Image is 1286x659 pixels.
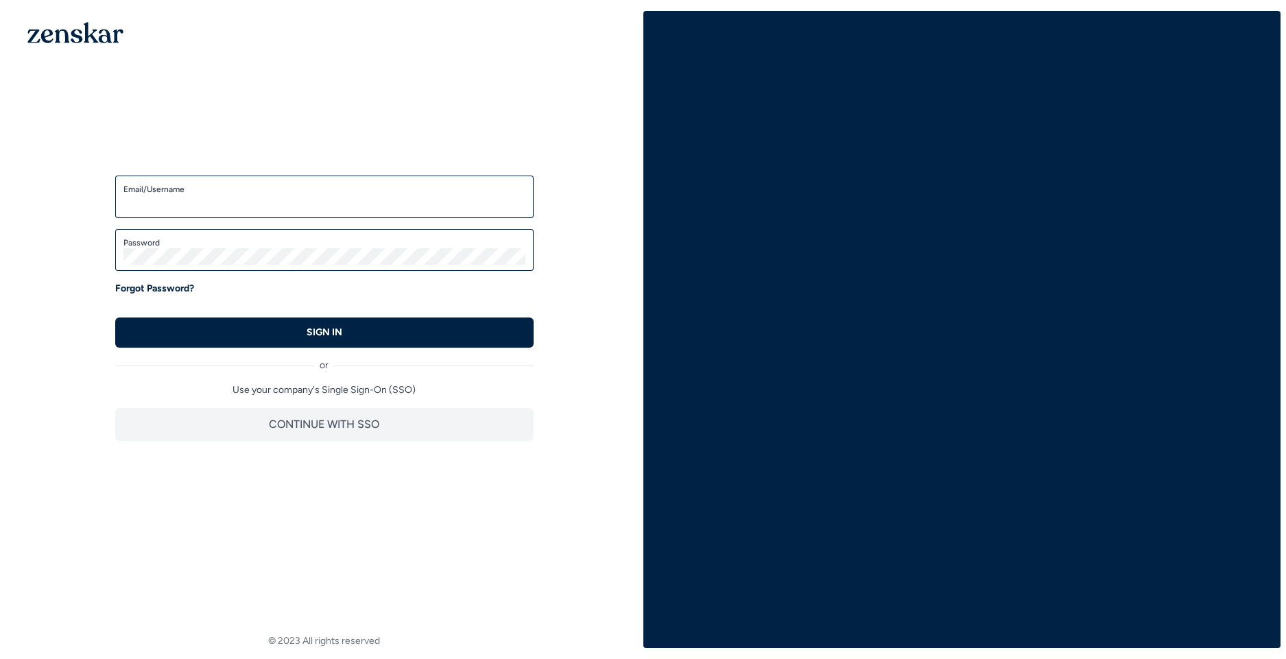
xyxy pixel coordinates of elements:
[5,634,643,648] footer: © 2023 All rights reserved
[307,326,342,339] p: SIGN IN
[27,22,123,43] img: 1OGAJ2xQqyY4LXKgY66KYq0eOWRCkrZdAb3gUhuVAqdWPZE9SRJmCz+oDMSn4zDLXe31Ii730ItAGKgCKgCCgCikA4Av8PJUP...
[115,317,534,348] button: SIGN IN
[123,237,525,248] label: Password
[123,184,525,195] label: Email/Username
[115,348,534,372] div: or
[115,282,194,296] a: Forgot Password?
[115,408,534,441] button: CONTINUE WITH SSO
[115,383,534,397] p: Use your company's Single Sign-On (SSO)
